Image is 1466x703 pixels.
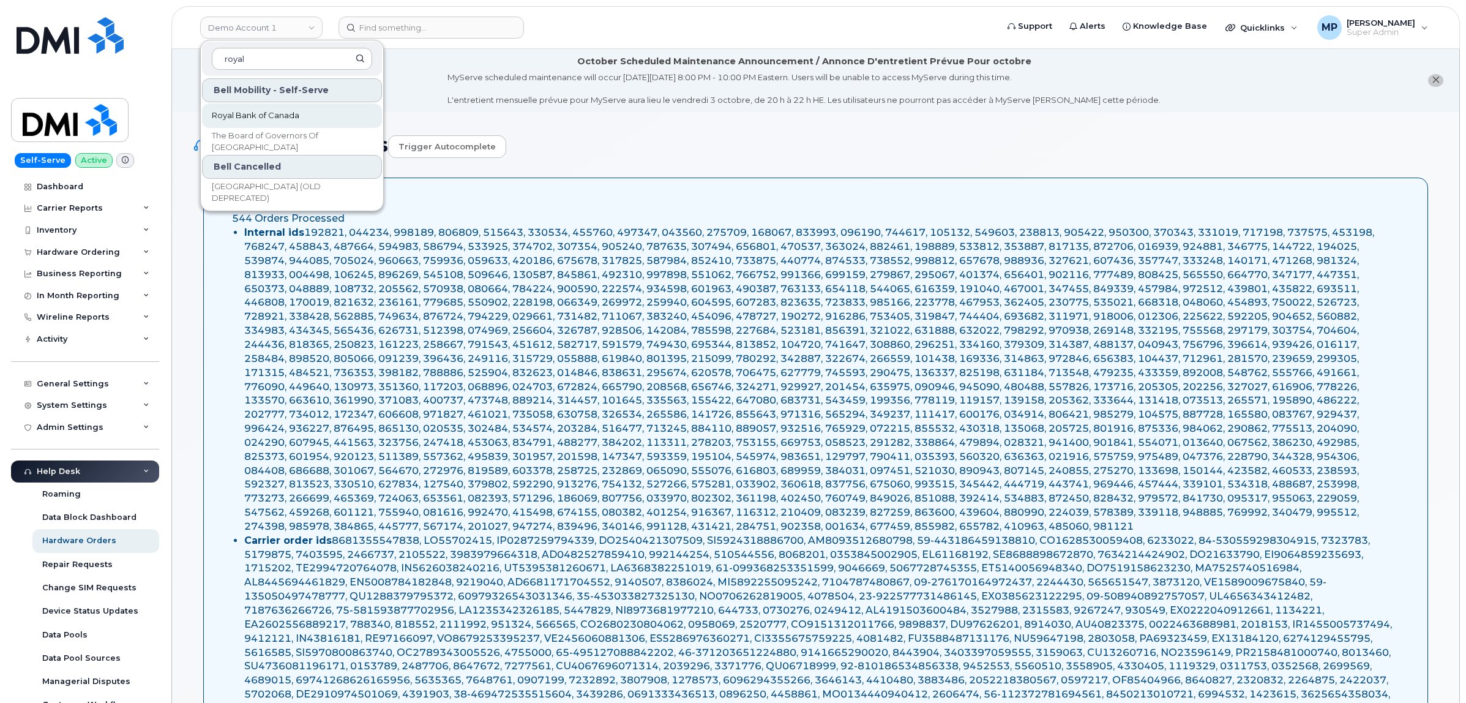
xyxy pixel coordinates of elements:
[212,110,299,122] span: Royal Bank of Canada
[194,134,1437,158] h1: Hardware Orders
[212,48,372,70] input: Search
[232,184,1397,198] strong: Notice
[202,103,382,128] a: Royal Bank of Canada
[212,130,353,154] span: The Board of Governors Of [GEOGRAPHIC_DATA]
[202,180,382,205] a: [GEOGRAPHIC_DATA] (OLD DEPRECATED)
[202,155,382,179] div: Bell Cancelled
[244,226,1397,534] li: 192821, 044234, 998189, 806809, 515643, 330534, 455760, 497347, 043560, 275709, 168067, 833993, 0...
[202,129,382,154] a: The Board of Governors Of [GEOGRAPHIC_DATA]
[577,55,1031,68] div: October Scheduled Maintenance Announcement / Annonce D'entretient Prévue Pour octobre
[232,212,1397,226] div: 544 Orders Processed
[244,535,332,546] strong: Carrier order ids
[1428,74,1443,87] button: close notification
[202,78,382,102] div: Bell Mobility - Self-Serve
[447,72,1161,106] div: MyServe scheduled maintenance will occur [DATE][DATE] 8:00 PM - 10:00 PM Eastern. Users will be u...
[212,181,353,205] span: [GEOGRAPHIC_DATA] (OLD DEPRECATED)
[388,135,506,158] a: Trigger autocomplete
[244,227,304,238] strong: Internal ids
